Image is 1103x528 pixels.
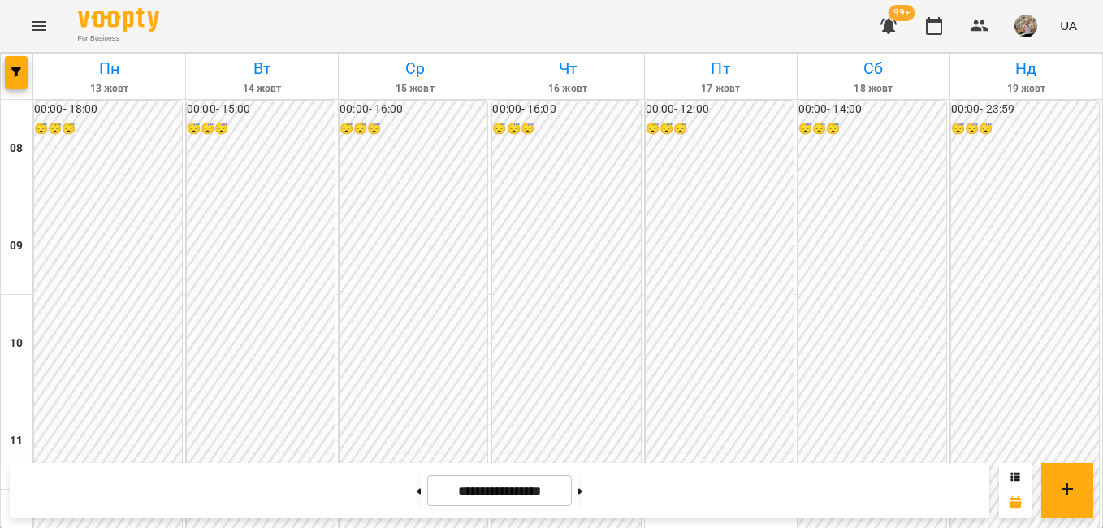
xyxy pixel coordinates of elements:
button: UA [1053,11,1084,41]
h6: Пн [36,56,183,81]
span: For Business [78,33,159,44]
span: UA [1060,17,1077,34]
h6: Вт [188,56,335,81]
h6: Нд [953,56,1100,81]
h6: 00:00 - 14:00 [798,101,946,119]
h6: 17 жовт [647,81,794,97]
h6: Пт [647,56,794,81]
img: 3b46f58bed39ef2acf68cc3a2c968150.jpeg [1014,15,1037,37]
h6: 08 [10,140,23,158]
h6: 😴😴😴 [187,120,335,138]
h6: 11 [10,432,23,450]
h6: 00:00 - 16:00 [492,101,640,119]
h6: 😴😴😴 [646,120,794,138]
h6: 00:00 - 23:59 [951,101,1099,119]
h6: 00:00 - 18:00 [34,101,182,119]
h6: 14 жовт [188,81,335,97]
h6: 18 жовт [800,81,947,97]
h6: 00:00 - 12:00 [646,101,794,119]
h6: 15 жовт [341,81,488,97]
h6: Чт [494,56,641,81]
h6: 00:00 - 15:00 [187,101,335,119]
h6: 😴😴😴 [492,120,640,138]
h6: 😴😴😴 [798,120,946,138]
h6: 09 [10,237,23,255]
h6: Сб [800,56,947,81]
h6: 😴😴😴 [951,120,1099,138]
h6: 10 [10,335,23,353]
img: Voopty Logo [78,8,159,32]
button: Menu [19,6,58,45]
h6: 19 жовт [953,81,1100,97]
h6: 13 жовт [36,81,183,97]
span: 99+ [889,5,915,21]
h6: 😴😴😴 [340,120,487,138]
h6: 16 жовт [494,81,641,97]
h6: Ср [341,56,488,81]
h6: 😴😴😴 [34,120,182,138]
h6: 00:00 - 16:00 [340,101,487,119]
